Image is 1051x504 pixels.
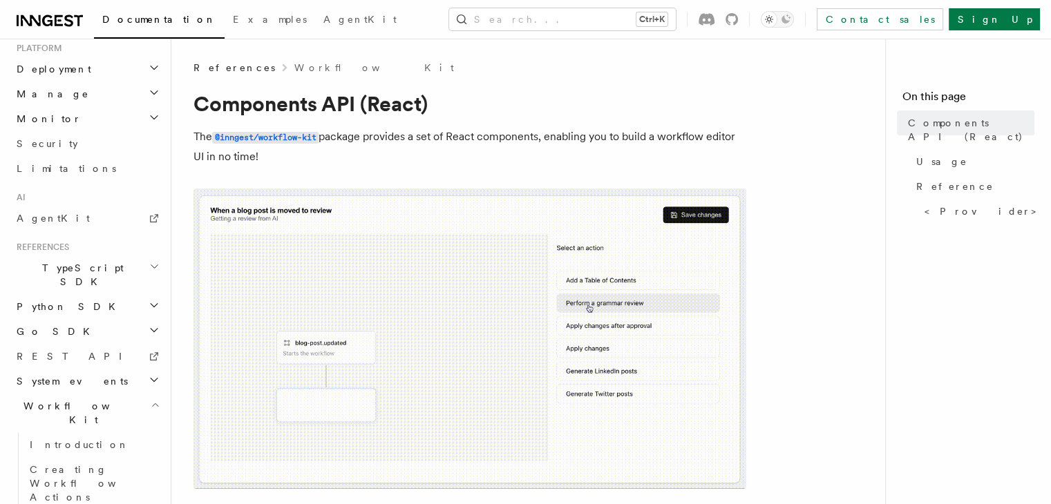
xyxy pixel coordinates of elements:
[11,399,151,427] span: Workflow Kit
[761,11,794,28] button: Toggle dark mode
[11,112,82,126] span: Monitor
[11,344,162,369] a: REST API
[30,464,150,503] span: Creating Workflow Actions
[17,213,90,224] span: AgentKit
[11,43,62,54] span: Platform
[11,87,89,101] span: Manage
[911,149,1034,174] a: Usage
[11,206,162,231] a: AgentKit
[11,242,69,253] span: References
[911,174,1034,199] a: Reference
[902,110,1034,149] a: Components API (React)
[212,130,319,143] a: @inngest/workflow-kit
[11,261,149,289] span: TypeScript SDK
[193,127,746,166] p: The package provides a set of React components, enabling you to build a workflow editor UI in no ...
[11,156,162,181] a: Limitations
[11,324,98,338] span: Go SDK
[11,192,26,203] span: AI
[323,14,397,25] span: AgentKit
[233,14,307,25] span: Examples
[11,62,91,76] span: Deployment
[225,4,315,37] a: Examples
[294,61,454,75] a: Workflow Kit
[212,132,319,144] code: @inngest/workflow-kit
[11,106,162,131] button: Monitor
[11,374,128,388] span: System events
[11,294,162,319] button: Python SDK
[193,188,746,489] img: workflow-kit-announcement-video-loop.gif
[17,163,116,174] span: Limitations
[636,12,667,26] kbd: Ctrl+K
[919,199,1034,224] a: <Provider>
[916,155,967,168] span: Usage
[949,8,1040,30] a: Sign Up
[817,8,943,30] a: Contact sales
[449,8,676,30] button: Search...Ctrl+K
[11,81,162,106] button: Manage
[11,300,124,313] span: Python SDK
[94,4,225,39] a: Documentation
[11,394,162,432] button: Workflow Kit
[17,351,134,362] span: REST API
[908,116,1034,144] span: Components API (React)
[24,432,162,457] a: Introduction
[11,255,162,294] button: TypeScript SDK
[193,61,275,75] span: References
[30,439,129,450] span: Introduction
[916,180,994,193] span: Reference
[17,138,78,149] span: Security
[102,14,216,25] span: Documentation
[11,369,162,394] button: System events
[902,88,1034,110] h4: On this page
[11,319,162,344] button: Go SDK
[925,204,1046,218] span: <Provider>
[11,131,162,156] a: Security
[11,57,162,81] button: Deployment
[315,4,405,37] a: AgentKit
[193,91,746,116] h1: Components API (React)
